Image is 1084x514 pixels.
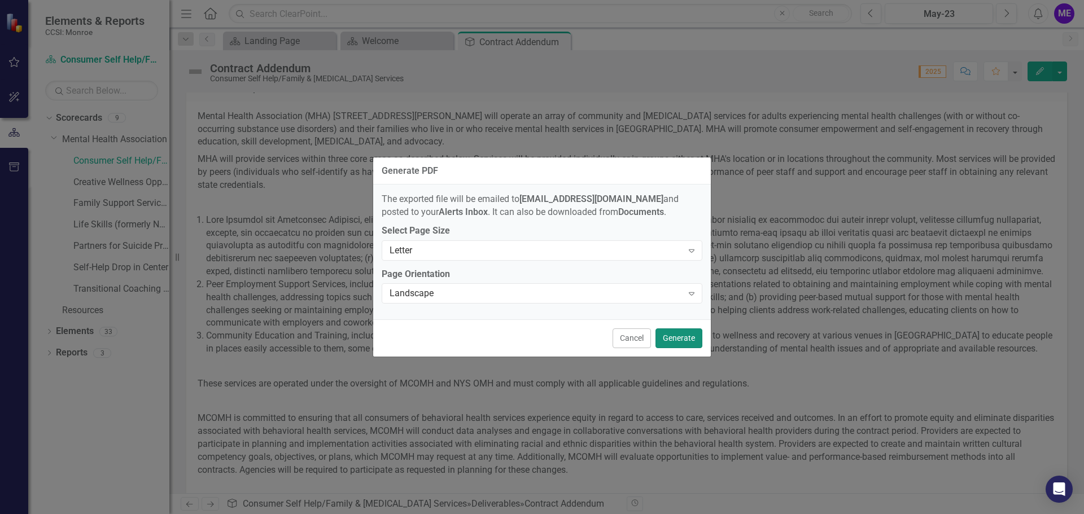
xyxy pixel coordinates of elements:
label: Page Orientation [382,268,702,281]
span: The exported file will be emailed to and posted to your . It can also be downloaded from . [382,194,679,217]
label: Select Page Size [382,225,702,238]
button: Generate [655,328,702,348]
strong: Alerts Inbox [439,207,488,217]
div: Open Intercom Messenger [1046,476,1073,503]
strong: [EMAIL_ADDRESS][DOMAIN_NAME] [519,194,663,204]
div: Letter [390,244,683,257]
div: Landscape [390,287,683,300]
button: Cancel [613,328,651,348]
div: Generate PDF [382,166,438,176]
strong: Documents [618,207,664,217]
